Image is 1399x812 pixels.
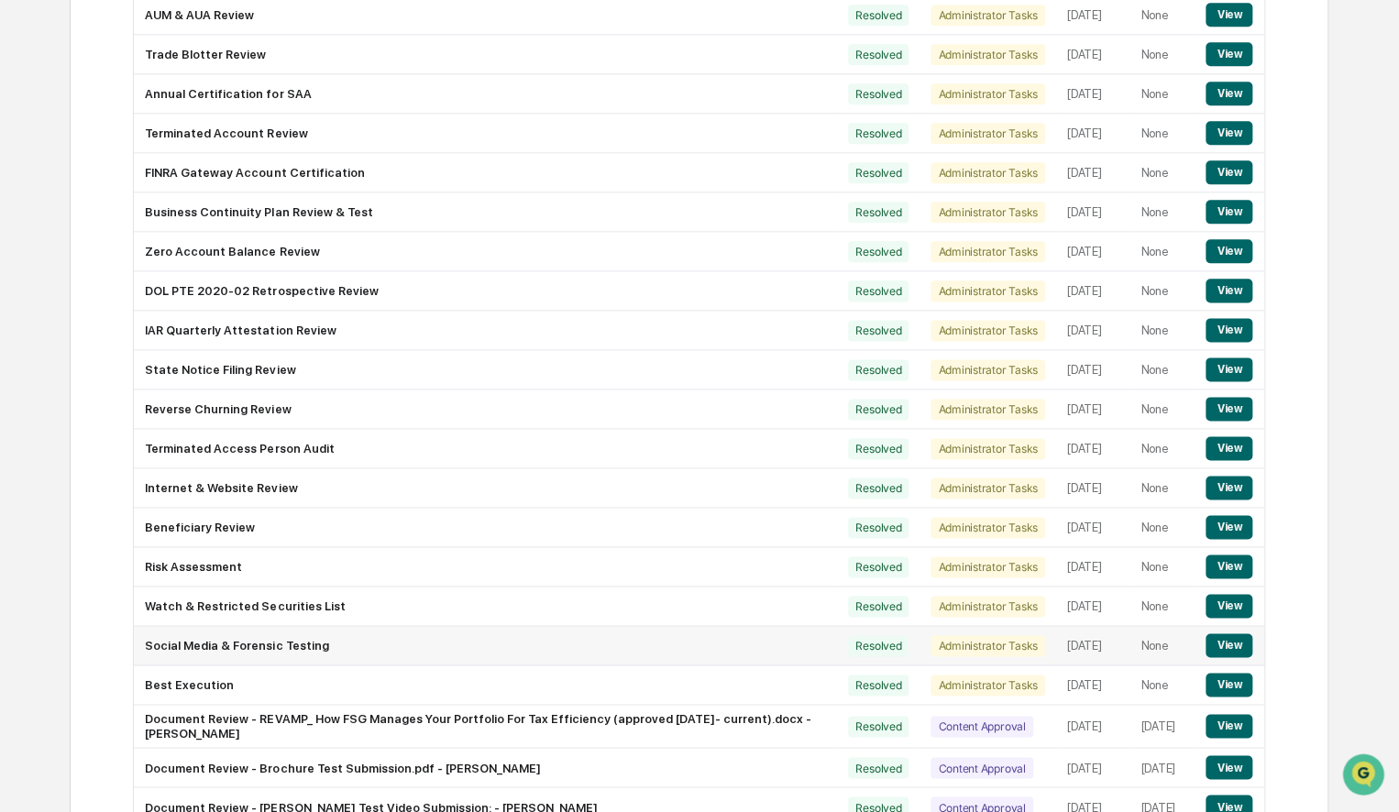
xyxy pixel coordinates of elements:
[1340,752,1390,801] iframe: Open customer support
[134,705,837,748] td: Document Review - REVAMP_ How FSG Manages Your Portfolio For Tax Efficiency (approved [DATE]- cur...
[1056,390,1129,429] td: [DATE]
[931,123,1044,144] div: Administrator Tasks
[1206,160,1252,184] button: View
[1129,74,1195,114] td: None
[1129,626,1195,665] td: None
[1206,165,1252,179] a: View
[1206,598,1252,612] a: View
[1129,192,1195,232] td: None
[848,477,909,499] div: Resolved
[1129,35,1195,74] td: None
[1206,677,1252,691] a: View
[1206,239,1252,263] button: View
[1206,559,1252,573] a: View
[931,716,1032,737] div: Content Approval
[18,376,33,390] div: 🖐️
[134,232,837,271] td: Zero Account Balance Review
[129,453,222,467] a: Powered byPylon
[134,192,837,232] td: Business Continuity Plan Review & Test
[134,508,837,547] td: Beneficiary Review
[1206,86,1252,100] a: View
[134,35,837,74] td: Trade Blotter Review
[37,409,116,427] span: Data Lookup
[931,280,1044,302] div: Administrator Tasks
[1129,232,1195,271] td: None
[1056,311,1129,350] td: [DATE]
[848,280,909,302] div: Resolved
[134,350,837,390] td: State Notice Filing Review
[1129,114,1195,153] td: None
[37,299,51,313] img: 1746055101610-c473b297-6a78-478c-a979-82029cc54cd1
[134,665,837,705] td: Best Execution
[1206,436,1252,460] button: View
[1206,204,1252,218] a: View
[848,517,909,538] div: Resolved
[848,716,909,737] div: Resolved
[39,139,72,172] img: 8933085812038_c878075ebb4cc5468115_72.jpg
[1056,665,1129,705] td: [DATE]
[134,748,837,787] td: Document Review - Brochure Test Submission.pdf - [PERSON_NAME]
[1206,633,1252,657] button: View
[931,556,1044,577] div: Administrator Tasks
[1056,350,1129,390] td: [DATE]
[931,202,1044,223] div: Administrator Tasks
[134,311,837,350] td: IAR Quarterly Attestation Review
[134,271,837,311] td: DOL PTE 2020-02 Retrospective Review
[1206,357,1252,381] button: View
[848,320,909,341] div: Resolved
[1206,244,1252,258] a: View
[848,83,909,104] div: Resolved
[126,367,235,400] a: 🗄️Attestations
[848,596,909,617] div: Resolved
[83,158,252,172] div: We're available if you need us!
[848,162,909,183] div: Resolved
[931,83,1044,104] div: Administrator Tasks
[1056,35,1129,74] td: [DATE]
[1206,47,1252,60] a: View
[848,556,909,577] div: Resolved
[1206,42,1252,66] button: View
[848,757,909,778] div: Resolved
[931,320,1044,341] div: Administrator Tasks
[18,280,48,310] img: Jack Rasmussen
[931,359,1044,380] div: Administrator Tasks
[134,153,837,192] td: FINRA Gateway Account Certification
[1206,554,1252,578] button: View
[1056,587,1129,626] td: [DATE]
[1129,468,1195,508] td: None
[1056,153,1129,192] td: [DATE]
[134,114,837,153] td: Terminated Account Review
[1206,714,1252,738] button: View
[37,249,51,264] img: 1746055101610-c473b297-6a78-478c-a979-82029cc54cd1
[1206,441,1252,455] a: View
[1056,429,1129,468] td: [DATE]
[1206,476,1252,499] button: View
[1129,748,1195,787] td: [DATE]
[848,359,909,380] div: Resolved
[1206,401,1252,415] a: View
[1206,7,1252,21] a: View
[18,203,123,217] div: Past conversations
[848,123,909,144] div: Resolved
[848,399,909,420] div: Resolved
[931,517,1044,538] div: Administrator Tasks
[1206,719,1252,732] a: View
[151,374,227,392] span: Attestations
[1056,192,1129,232] td: [DATE]
[1129,271,1195,311] td: None
[931,162,1044,183] div: Administrator Tasks
[931,399,1044,420] div: Administrator Tasks
[152,298,159,313] span: •
[1206,638,1252,652] a: View
[1206,279,1252,302] button: View
[182,454,222,467] span: Pylon
[134,626,837,665] td: Social Media & Forensic Testing
[1206,323,1252,336] a: View
[11,367,126,400] a: 🖐️Preclearance
[18,38,334,67] p: How can we help?
[1206,362,1252,376] a: View
[1056,74,1129,114] td: [DATE]
[1206,3,1252,27] button: View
